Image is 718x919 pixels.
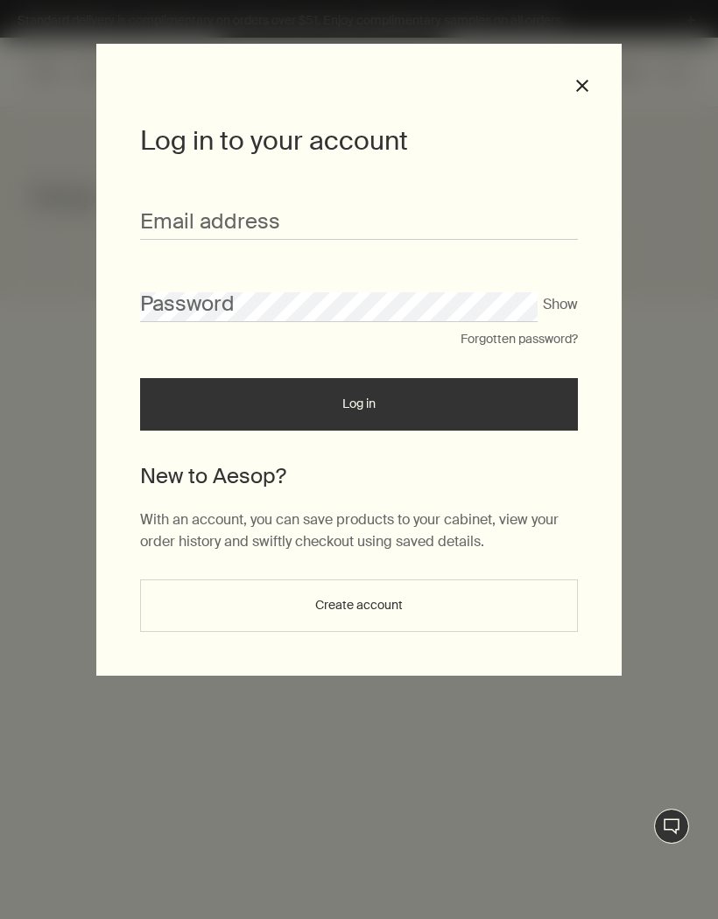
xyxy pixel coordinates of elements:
[140,509,578,553] p: With an account, you can save products to your cabinet, view your order history and swiftly check...
[543,292,578,316] button: Show
[461,331,578,348] button: Forgotten password?
[574,78,590,94] button: Close
[654,809,689,844] button: Live Assistance
[140,461,578,491] h2: New to Aesop?
[140,579,578,632] button: Create account
[140,378,578,431] button: Log in
[140,123,578,159] h1: Log in to your account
